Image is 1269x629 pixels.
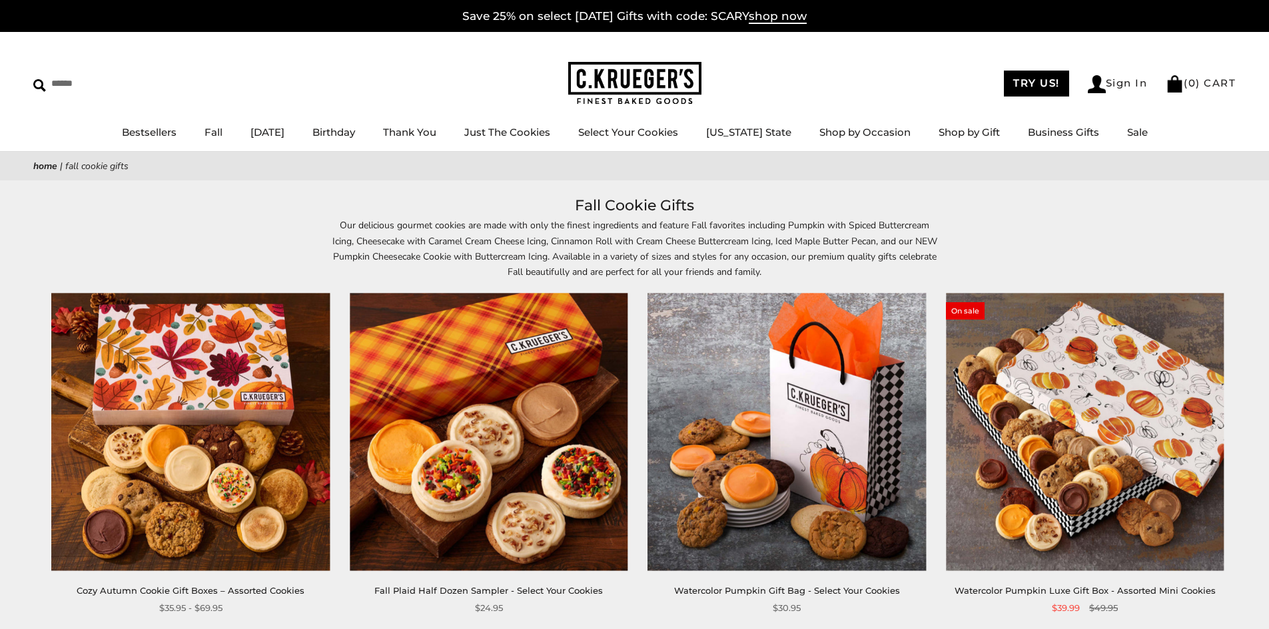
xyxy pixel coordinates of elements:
input: Search [33,73,192,94]
img: Search [33,79,46,92]
img: Watercolor Pumpkin Gift Bag - Select Your Cookies [648,293,926,570]
img: Account [1088,75,1106,93]
img: C.KRUEGER'S [568,62,701,105]
a: Thank You [383,126,436,138]
a: Watercolor Pumpkin Luxe Gift Box - Assorted Mini Cookies [955,585,1216,596]
a: Bestsellers [122,126,177,138]
h1: Fall Cookie Gifts [53,194,1216,218]
img: Cozy Autumn Cookie Gift Boxes – Assorted Cookies [52,293,330,570]
span: $49.95 [1089,601,1118,615]
img: Bag [1166,75,1184,93]
a: (0) CART [1166,77,1236,89]
span: On sale [946,302,985,319]
a: Sale [1127,126,1148,138]
a: Fall Plaid Half Dozen Sampler - Select Your Cookies [374,585,603,596]
a: Shop by Gift [939,126,1000,138]
span: $39.99 [1052,601,1080,615]
a: TRY US! [1004,71,1069,97]
a: [DATE] [250,126,284,138]
span: 0 [1188,77,1196,89]
a: [US_STATE] State [706,126,791,138]
a: Save 25% on select [DATE] Gifts with code: SCARYshop now [462,9,807,24]
nav: breadcrumbs [33,158,1236,174]
span: Fall Cookie Gifts [65,160,129,172]
span: shop now [749,9,807,24]
a: Birthday [312,126,355,138]
a: Fall [205,126,222,138]
a: Shop by Occasion [819,126,911,138]
img: Watercolor Pumpkin Luxe Gift Box - Assorted Mini Cookies [946,293,1224,570]
span: | [60,160,63,172]
span: $30.95 [773,601,801,615]
p: Our delicious gourmet cookies are made with only the finest ingredients and feature Fall favorite... [328,218,941,279]
a: Just The Cookies [464,126,550,138]
a: Select Your Cookies [578,126,678,138]
a: Home [33,160,57,172]
a: Business Gifts [1028,126,1099,138]
a: Sign In [1088,75,1148,93]
span: $35.95 - $69.95 [159,601,222,615]
img: Fall Plaid Half Dozen Sampler - Select Your Cookies [350,293,628,570]
a: Cozy Autumn Cookie Gift Boxes – Assorted Cookies [77,585,304,596]
a: Watercolor Pumpkin Gift Bag - Select Your Cookies [674,585,900,596]
span: $24.95 [475,601,503,615]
